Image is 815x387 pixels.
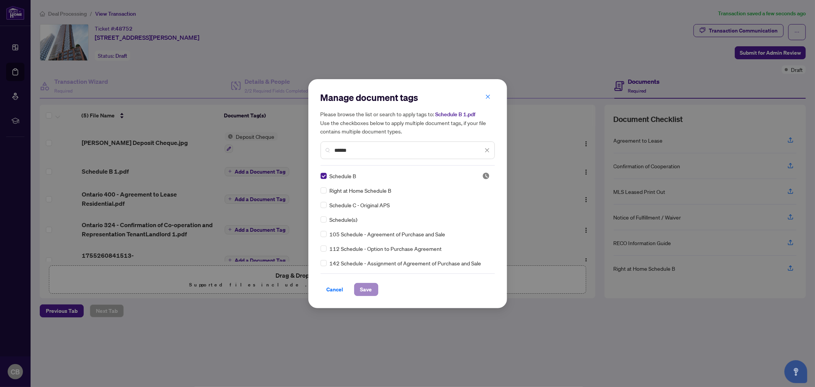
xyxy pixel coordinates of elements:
span: 112 Schedule - Option to Purchase Agreement [330,244,442,253]
span: Right at Home Schedule B [330,186,392,195]
span: Schedule(s) [330,215,358,224]
h2: Manage document tags [321,91,495,104]
img: status [482,172,490,180]
span: Cancel [327,283,343,296]
span: Schedule B [330,172,356,180]
span: Schedule B 1.pdf [436,111,476,118]
span: 142 Schedule - Assignment of Agreement of Purchase and Sale [330,259,481,267]
span: Save [360,283,372,296]
span: close [485,94,491,99]
span: close [484,148,490,153]
button: Save [354,283,378,296]
span: Schedule C - Original APS [330,201,390,209]
button: Open asap [784,360,807,383]
button: Cancel [321,283,350,296]
span: 105 Schedule - Agreement of Purchase and Sale [330,230,446,238]
h5: Please browse the list or search to apply tags to: Use the checkboxes below to apply multiple doc... [321,110,495,135]
span: Pending Review [482,172,490,180]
